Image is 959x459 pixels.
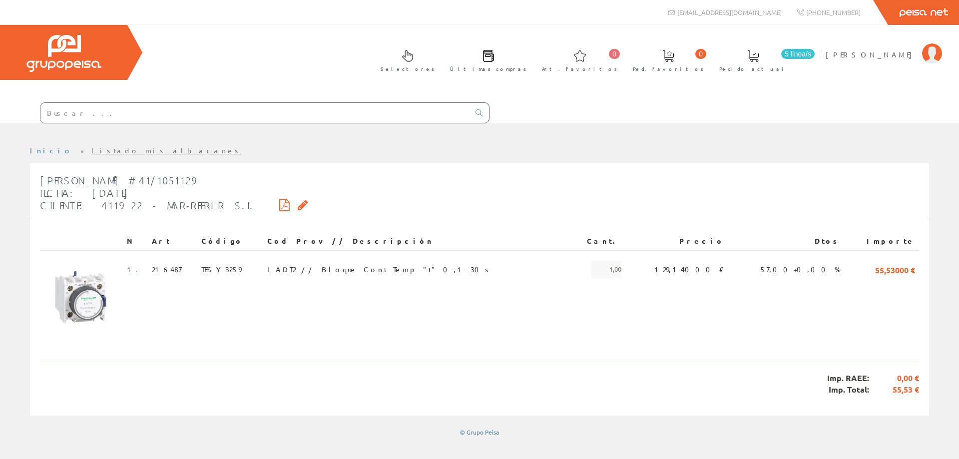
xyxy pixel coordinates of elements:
a: Inicio [30,146,72,155]
div: © Grupo Peisa [30,428,929,437]
th: N [123,232,148,250]
span: Últimas compras [450,64,526,74]
th: Precio [625,232,728,250]
th: Cant. [569,232,625,250]
span: [PERSON_NAME] [826,49,917,59]
th: Dtos [728,232,845,250]
a: 5 línea/s Pedido actual [709,41,817,78]
i: Solicitar por email copia firmada [298,201,308,208]
a: Últimas compras [440,41,531,78]
span: 55,53 € [869,384,919,396]
span: LADT2 // Bloque Cont Temp "t" 0,1-30s [267,261,492,278]
div: Imp. RAEE: Imp. Total: [40,360,919,408]
i: Descargar PDF [279,201,290,208]
input: Buscar ... [40,103,470,123]
span: Pedido actual [719,64,787,74]
span: [EMAIL_ADDRESS][DOMAIN_NAME] [677,8,782,16]
span: [PERSON_NAME] #41/1051129 Fecha: [DATE] Cliente: 411922 - MAR-REFRIR S.L. [40,174,255,211]
a: [PERSON_NAME] [826,41,942,51]
th: Art [148,232,197,250]
span: [PHONE_NUMBER] [806,8,861,16]
img: Foto artículo (150x150) [44,261,119,336]
span: 1,00 [591,261,621,278]
th: Código [197,232,263,250]
span: Selectores [381,64,435,74]
span: 216487 [152,261,181,278]
span: 129,14000 € [654,261,724,278]
span: 5 línea/s [781,49,815,59]
th: Cod Prov // Descripción [263,232,570,250]
span: TESY3259 [201,261,241,278]
a: Selectores [371,41,440,78]
span: Art. favoritos [542,64,617,74]
img: Grupo Peisa [26,35,101,72]
a: Listado mis albaranes [91,146,242,155]
span: Ped. favoritos [633,64,704,74]
span: 57,00+0,00 % [760,261,841,278]
span: 0 [695,49,706,59]
span: 1 [127,261,144,278]
a: . [135,265,144,274]
th: Importe [845,232,919,250]
span: 0,00 € [869,373,919,384]
span: 55,53000 € [875,261,915,278]
span: 0 [609,49,620,59]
